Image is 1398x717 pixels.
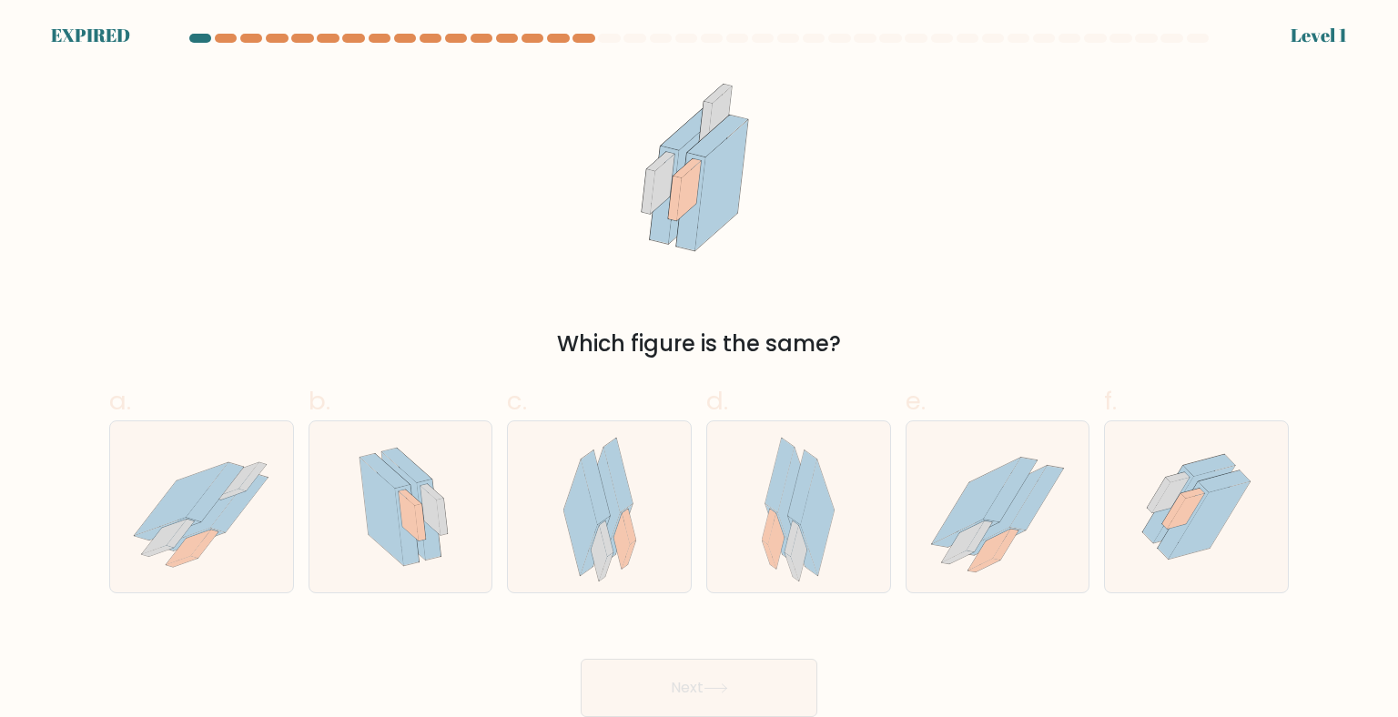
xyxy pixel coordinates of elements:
[109,383,131,419] span: a.
[1291,22,1347,49] div: Level 1
[309,383,330,419] span: b.
[706,383,728,419] span: d.
[507,383,527,419] span: c.
[120,328,1278,360] div: Which figure is the same?
[51,22,130,49] div: EXPIRED
[906,383,926,419] span: e.
[1104,383,1117,419] span: f.
[581,659,817,717] button: Next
